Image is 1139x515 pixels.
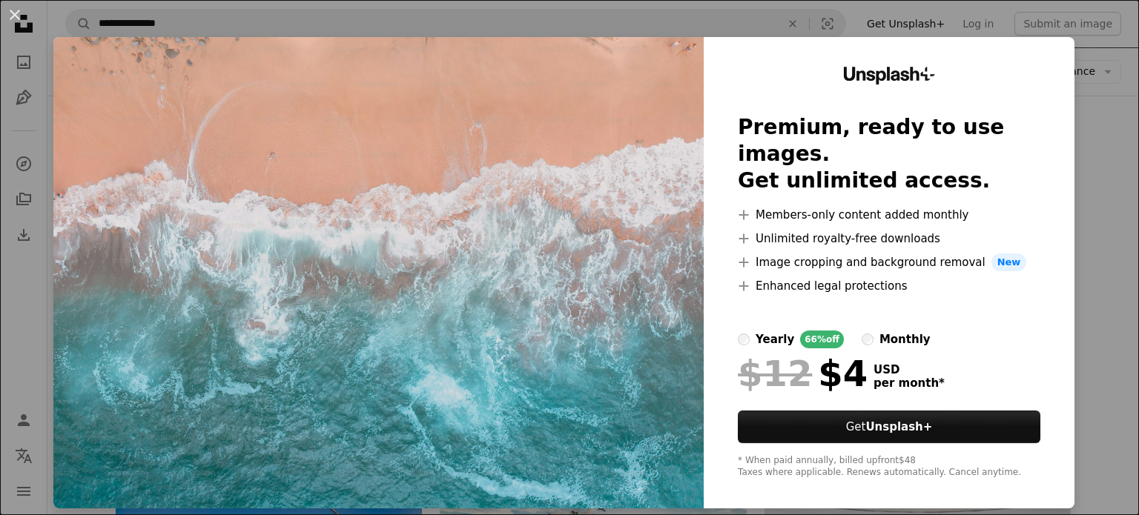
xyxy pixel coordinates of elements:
div: yearly [756,330,794,348]
li: Enhanced legal protections [738,277,1040,295]
span: $12 [738,354,812,393]
button: GetUnsplash+ [738,411,1040,443]
span: USD [874,363,945,376]
div: 66% off [800,330,844,348]
li: Image cropping and background removal [738,253,1040,271]
div: * When paid annually, billed upfront $48 Taxes where applicable. Renews automatically. Cancel any... [738,455,1040,479]
div: $4 [738,354,868,393]
li: Members-only content added monthly [738,206,1040,224]
strong: Unsplash+ [865,420,932,433]
div: monthly [879,330,931,348]
h2: Premium, ready to use images. Get unlimited access. [738,114,1040,194]
input: yearly66%off [738,333,750,345]
span: per month * [874,376,945,390]
li: Unlimited royalty-free downloads [738,230,1040,247]
span: New [991,253,1027,271]
input: monthly [862,333,874,345]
